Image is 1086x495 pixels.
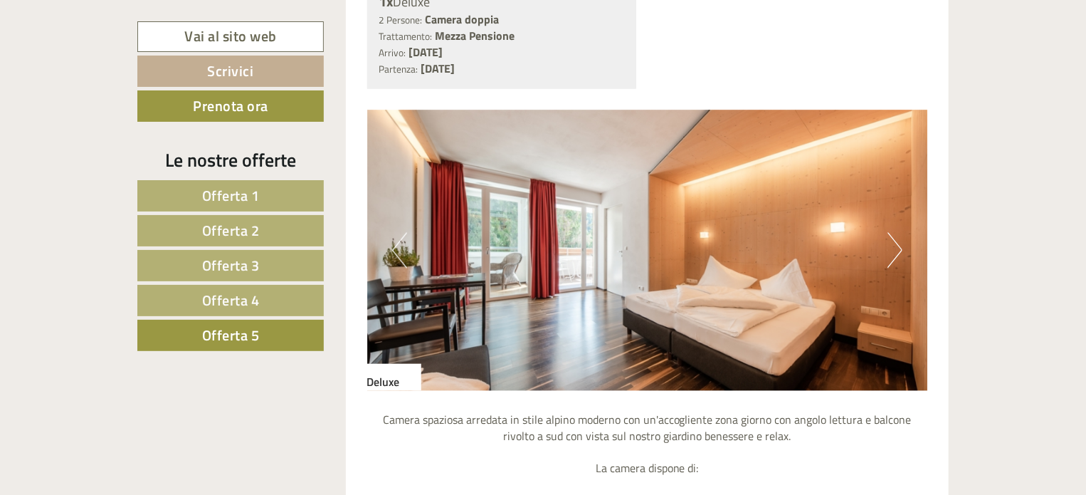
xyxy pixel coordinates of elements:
[436,27,515,44] b: Mezza Pensione
[379,13,423,27] small: 2 Persone:
[379,62,418,76] small: Partenza:
[409,43,443,61] b: [DATE]
[137,21,324,52] a: Vai al sito web
[367,364,421,391] div: Deluxe
[202,254,260,276] span: Offerta 3
[202,184,260,207] span: Offerta 1
[887,233,902,269] button: Next
[202,289,260,311] span: Offerta 4
[379,29,433,43] small: Trattamento:
[392,233,407,269] button: Previous
[202,324,260,346] span: Offerta 5
[137,90,324,122] a: Prenota ora
[137,147,324,173] div: Le nostre offerte
[137,56,324,87] a: Scrivici
[367,110,928,391] img: image
[379,46,406,60] small: Arrivo:
[421,60,455,77] b: [DATE]
[202,219,260,241] span: Offerta 2
[426,11,500,28] b: Camera doppia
